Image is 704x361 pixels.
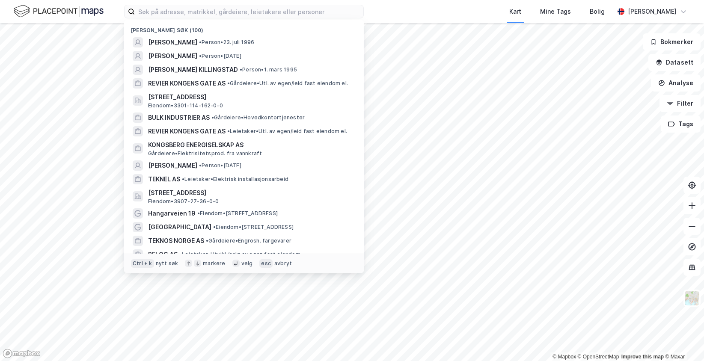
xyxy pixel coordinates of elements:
[227,128,230,134] span: •
[179,251,300,258] span: Leietaker • Utvikl./salg av egen fast eiendom
[578,354,619,360] a: OpenStreetMap
[197,210,200,216] span: •
[643,33,701,50] button: Bokmerker
[590,6,605,17] div: Bolig
[148,140,353,150] span: KONGSBERG ENERGISELSKAP AS
[648,54,701,71] button: Datasett
[199,39,254,46] span: Person • 23. juli 1996
[227,80,348,87] span: Gårdeiere • Utl. av egen/leid fast eiendom el.
[182,176,184,182] span: •
[203,260,225,267] div: markere
[199,53,241,59] span: Person • [DATE]
[661,320,704,361] iframe: Chat Widget
[553,354,576,360] a: Mapbox
[148,102,223,109] span: Eiendom • 3301-114-162-0-0
[199,53,202,59] span: •
[148,65,238,75] span: [PERSON_NAME] KILLINGSTAD
[148,174,180,184] span: TEKNEL AS
[148,37,197,47] span: [PERSON_NAME]
[259,259,273,268] div: esc
[179,251,182,257] span: •
[148,51,197,61] span: [PERSON_NAME]
[148,236,204,246] span: TEKNOS NORGE AS
[227,128,347,135] span: Leietaker • Utl. av egen/leid fast eiendom el.
[148,78,226,89] span: REVIER KONGENS GATE AS
[684,290,700,306] img: Z
[148,249,178,260] span: RELOG AS
[540,6,571,17] div: Mine Tags
[197,210,278,217] span: Eiendom • [STREET_ADDRESS]
[182,176,288,183] span: Leietaker • Elektrisk installasjonsarbeid
[199,39,202,45] span: •
[227,80,230,86] span: •
[661,115,701,133] button: Tags
[628,6,677,17] div: [PERSON_NAME]
[213,224,216,230] span: •
[651,74,701,92] button: Analyse
[199,162,202,169] span: •
[240,66,297,73] span: Person • 1. mars 1995
[659,95,701,112] button: Filter
[131,259,154,268] div: Ctrl + k
[274,260,292,267] div: avbryt
[509,6,521,17] div: Kart
[211,114,305,121] span: Gårdeiere • Hovedkontortjenester
[14,4,104,19] img: logo.f888ab2527a4732fd821a326f86c7f29.svg
[148,126,226,136] span: REVIER KONGENS GATE AS
[148,198,219,205] span: Eiendom • 3907-27-36-0-0
[240,66,242,73] span: •
[135,5,363,18] input: Søk på adresse, matrikkel, gårdeiere, leietakere eller personer
[156,260,178,267] div: nytt søk
[621,354,664,360] a: Improve this map
[199,162,241,169] span: Person • [DATE]
[124,20,364,36] div: [PERSON_NAME] søk (100)
[213,224,294,231] span: Eiendom • [STREET_ADDRESS]
[211,114,214,121] span: •
[206,237,208,244] span: •
[206,237,291,244] span: Gårdeiere • Engrosh. fargevarer
[148,150,262,157] span: Gårdeiere • Elektrisitetsprod. fra vannkraft
[148,92,353,102] span: [STREET_ADDRESS]
[241,260,253,267] div: velg
[148,160,197,171] span: [PERSON_NAME]
[148,112,210,123] span: BULK INDUSTRIER AS
[148,188,353,198] span: [STREET_ADDRESS]
[3,349,40,358] a: Mapbox homepage
[148,208,196,219] span: Hangarveien 19
[148,222,211,232] span: [GEOGRAPHIC_DATA]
